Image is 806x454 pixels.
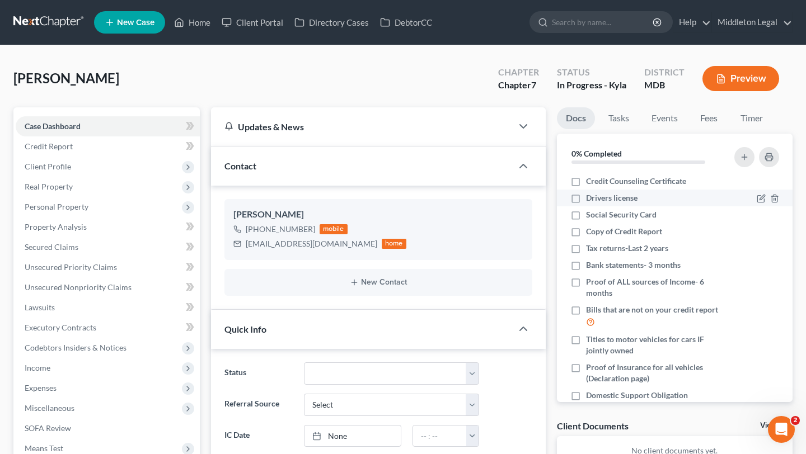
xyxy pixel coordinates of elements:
[644,79,685,92] div: MDB
[586,192,638,204] span: Drivers license
[531,79,536,90] span: 7
[25,423,71,433] span: SOFA Review
[25,343,126,352] span: Codebtors Insiders & Notices
[413,425,466,447] input: -- : --
[224,160,256,171] span: Contact
[732,107,772,129] a: Timer
[233,278,523,287] button: New Contact
[13,70,119,86] span: [PERSON_NAME]
[246,224,315,235] div: [PHONE_NUMBER]
[25,242,78,252] span: Secured Claims
[498,79,539,92] div: Chapter
[586,243,668,254] span: Tax returns-Last 2 years
[25,363,50,372] span: Income
[571,149,622,158] strong: 0% Completed
[224,121,499,133] div: Updates & News
[712,12,792,32] a: Middleton Legal
[25,323,96,332] span: Executory Contracts
[768,416,795,443] iframe: Intercom live chat
[586,226,662,237] span: Copy of Credit Report
[586,390,724,423] span: Domestic Support Obligation Certificate if Child Support or Alimony is paid
[25,121,81,131] span: Case Dashboard
[586,334,724,356] span: Titles to motor vehicles for cars IF jointly owned
[586,362,724,384] span: Proof of Insurance for all vehicles (Declaration page)
[219,394,298,416] label: Referral Source
[25,262,117,272] span: Unsecured Priority Claims
[320,224,348,234] div: mobile
[25,202,88,211] span: Personal Property
[673,12,711,32] a: Help
[16,277,200,297] a: Unsecured Nonpriority Claims
[224,324,266,334] span: Quick Info
[557,107,595,129] a: Docs
[25,141,73,151] span: Credit Report
[599,107,638,129] a: Tasks
[25,222,87,231] span: Property Analysis
[691,107,727,129] a: Fees
[644,66,685,79] div: District
[557,420,629,432] div: Client Documents
[382,239,406,249] div: home
[16,257,200,277] a: Unsecured Priority Claims
[16,318,200,338] a: Executory Contracts
[16,297,200,318] a: Lawsuits
[791,416,800,425] span: 2
[586,259,681,271] span: Bank statements- 3 months
[586,176,686,187] span: Credit Counseling Certificate
[219,425,298,447] label: IC Date
[25,282,132,292] span: Unsecured Nonpriority Claims
[25,443,63,453] span: Means Test
[760,422,788,429] a: View All
[25,162,71,171] span: Client Profile
[304,425,401,447] a: None
[219,362,298,385] label: Status
[586,209,657,220] span: Social Security Card
[16,116,200,136] a: Case Dashboard
[25,403,74,413] span: Miscellaneous
[16,418,200,438] a: SOFA Review
[216,12,289,32] a: Client Portal
[16,136,200,157] a: Credit Report
[16,217,200,237] a: Property Analysis
[702,66,779,91] button: Preview
[16,237,200,257] a: Secured Claims
[586,276,724,299] span: Proof of ALL sources of Income- 6 months
[117,18,154,27] span: New Case
[168,12,216,32] a: Home
[246,238,377,249] div: [EMAIL_ADDRESS][DOMAIN_NAME]
[25,383,57,392] span: Expenses
[498,66,539,79] div: Chapter
[25,302,55,312] span: Lawsuits
[557,66,626,79] div: Status
[233,208,523,221] div: [PERSON_NAME]
[374,12,438,32] a: DebtorCC
[586,304,718,315] span: Bills that are not on your credit report
[557,79,626,92] div: In Progress - Kyla
[552,12,654,32] input: Search by name...
[643,107,687,129] a: Events
[289,12,374,32] a: Directory Cases
[25,182,73,191] span: Real Property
